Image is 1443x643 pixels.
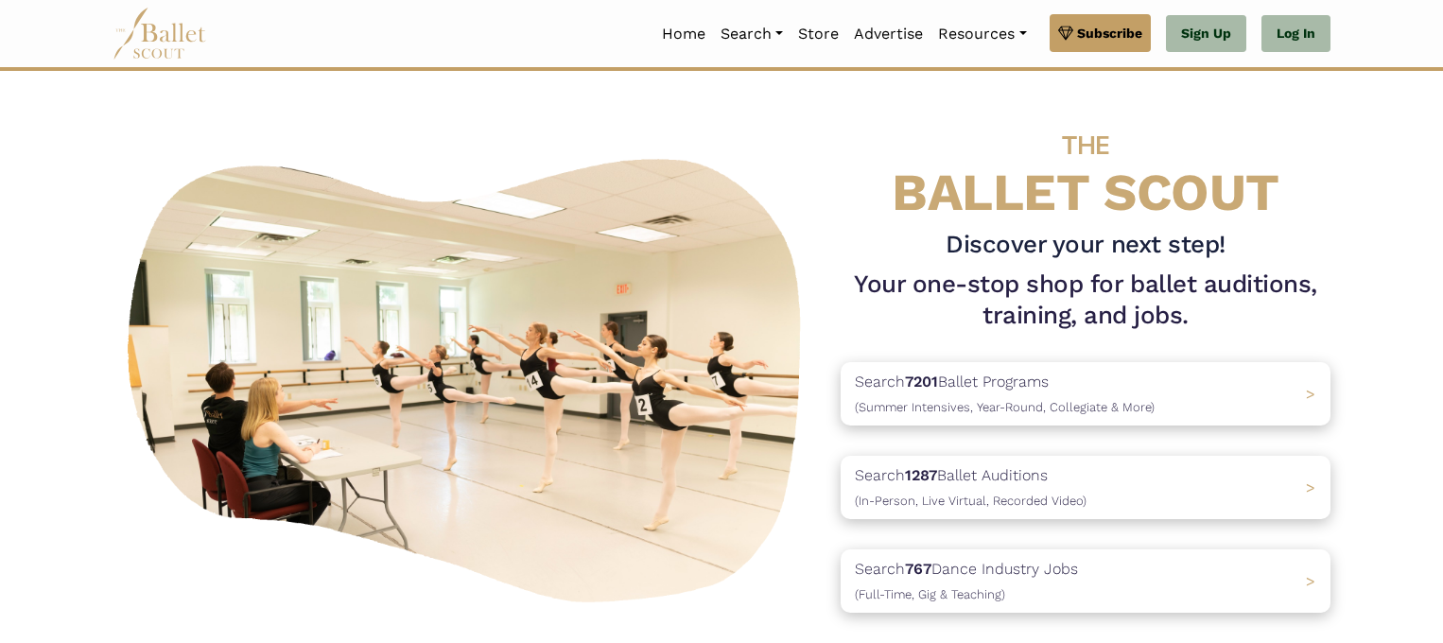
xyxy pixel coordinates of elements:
span: > [1306,572,1315,590]
span: (In-Person, Live Virtual, Recorded Video) [855,494,1087,508]
span: > [1306,385,1315,403]
a: Advertise [846,14,930,54]
span: > [1306,478,1315,496]
a: Search767Dance Industry Jobs(Full-Time, Gig & Teaching) > [841,549,1330,613]
span: Subscribe [1077,23,1142,43]
a: Search [713,14,791,54]
a: Home [654,14,713,54]
a: Search1287Ballet Auditions(In-Person, Live Virtual, Recorded Video) > [841,456,1330,519]
span: (Summer Intensives, Year-Round, Collegiate & More) [855,400,1155,414]
a: Sign Up [1166,15,1246,53]
h3: Discover your next step! [841,229,1330,261]
img: A group of ballerinas talking to each other in a ballet studio [113,138,826,614]
a: Log In [1261,15,1330,53]
b: 7201 [905,373,938,391]
h4: BALLET SCOUT [841,109,1330,221]
b: 1287 [905,466,937,484]
img: gem.svg [1058,23,1073,43]
p: Search Ballet Programs [855,370,1155,418]
b: 767 [905,560,931,578]
span: THE [1062,130,1109,161]
a: Search7201Ballet Programs(Summer Intensives, Year-Round, Collegiate & More)> [841,362,1330,426]
span: (Full-Time, Gig & Teaching) [855,587,1005,601]
p: Search Ballet Auditions [855,463,1087,512]
p: Search Dance Industry Jobs [855,557,1078,605]
a: Subscribe [1050,14,1151,52]
a: Store [791,14,846,54]
a: Resources [930,14,1034,54]
h1: Your one-stop shop for ballet auditions, training, and jobs. [841,269,1330,333]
